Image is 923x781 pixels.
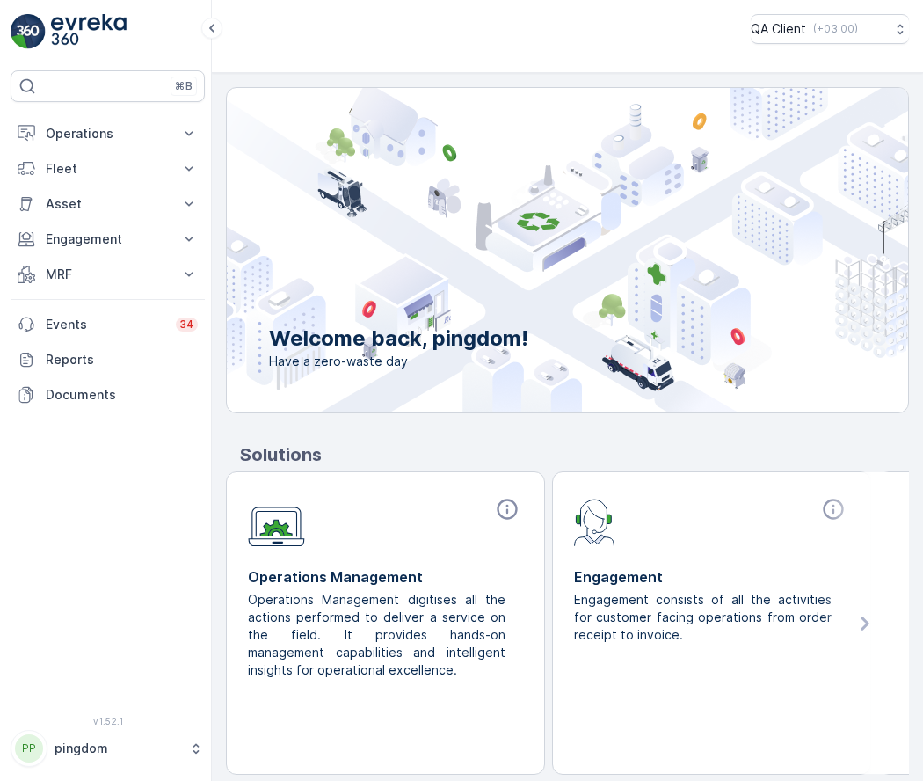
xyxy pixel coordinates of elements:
p: Solutions [240,442,909,468]
button: Operations [11,116,205,151]
p: pingdom [55,740,180,757]
p: Asset [46,195,170,213]
img: logo_light-DOdMpM7g.png [51,14,127,49]
p: Events [46,316,165,333]
p: QA Client [751,20,806,38]
a: Reports [11,342,205,377]
div: PP [15,734,43,763]
p: Documents [46,386,198,404]
img: module-icon [248,497,305,547]
p: ( +03:00 ) [813,22,858,36]
p: Engagement [574,566,849,588]
p: 34 [179,318,194,332]
p: Welcome back, pingdom! [269,325,528,353]
img: logo [11,14,46,49]
img: module-icon [574,497,615,546]
p: Operations Management [248,566,523,588]
a: Documents [11,377,205,412]
p: Operations Management digitises all the actions performed to deliver a service on the field. It p... [248,591,509,679]
p: Engagement consists of all the activities for customer facing operations from order receipt to in... [574,591,835,644]
p: ⌘B [175,79,193,93]
button: Engagement [11,222,205,257]
button: Asset [11,186,205,222]
button: PPpingdom [11,730,205,767]
p: Fleet [46,160,170,178]
p: MRF [46,266,170,283]
button: Fleet [11,151,205,186]
button: MRF [11,257,205,292]
span: Have a zero-waste day [269,353,528,370]
p: Reports [46,351,198,369]
span: v 1.52.1 [11,716,205,726]
img: city illustration [148,88,908,412]
a: Events34 [11,307,205,342]
p: Engagement [46,230,170,248]
button: QA Client(+03:00) [751,14,909,44]
p: Operations [46,125,170,142]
